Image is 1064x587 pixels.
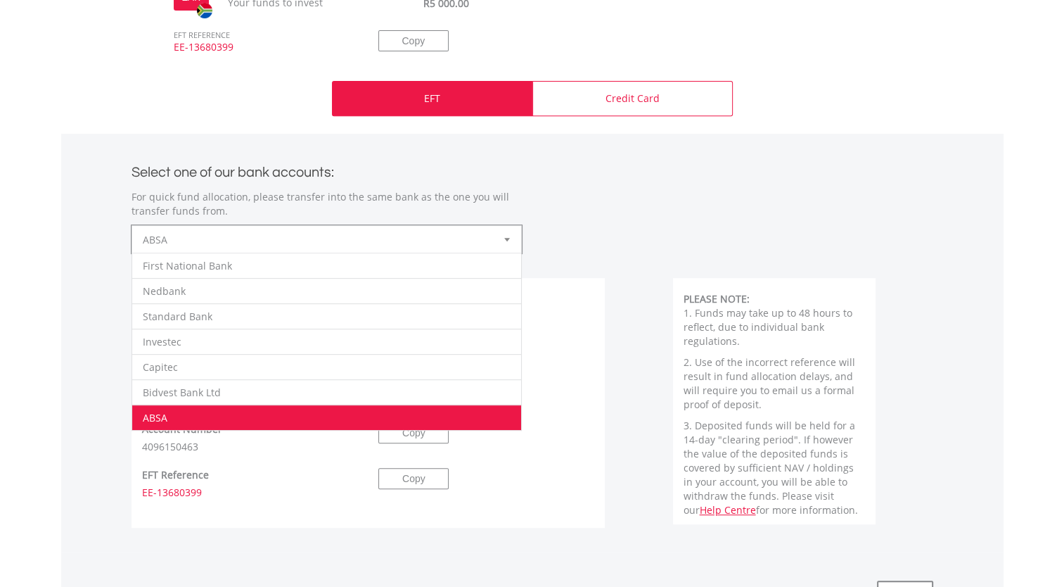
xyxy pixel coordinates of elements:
button: Copy [378,468,449,489]
p: EFT [424,91,440,106]
span: ABSA [143,226,489,254]
li: Bidvest Bank Ltd [132,379,521,405]
button: Copy [378,422,449,443]
a: Help Centre [700,503,756,517]
p: Credit Card [605,91,660,106]
label: Select one of our bank accounts: [132,160,334,179]
p: 3. Deposited funds will be held for a 14-day "clearing period". If however the value of the depos... [684,419,866,517]
span: EE-13680399 [142,486,202,499]
li: ABSA [132,405,521,430]
li: Investec [132,329,521,354]
span: 4096150463 [142,440,198,453]
p: For quick fund allocation, please transfer into the same bank as the one you will transfer funds ... [132,190,522,218]
p: 2. Use of the incorrect reference will result in fund allocation delays, and will require you to ... [684,355,866,412]
li: First National Bank [132,253,521,278]
span: EFT REFERENCE [163,11,357,41]
b: PLEASE NOTE: [684,292,750,305]
p: 1. Funds may take up to 48 hours to reflect, due to individual bank regulations. [684,306,866,348]
span: EE-13680399 [163,40,357,67]
li: Capitec [132,354,521,379]
li: Nedbank [132,278,521,303]
button: Copy [378,30,449,51]
li: Standard Bank [132,303,521,329]
label: EFT Reference [142,468,209,482]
